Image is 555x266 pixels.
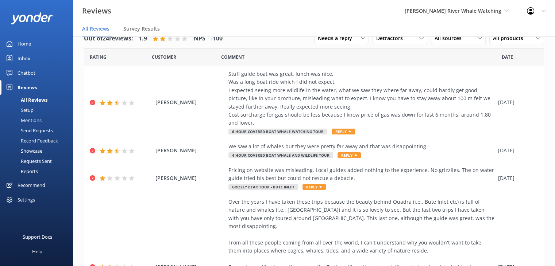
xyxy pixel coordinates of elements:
[435,34,466,42] span: All sources
[498,174,535,182] div: [DATE]
[123,25,160,32] span: Survey Results
[228,142,494,150] div: We saw a lot of whales but they were pretty far away and that was disappointing.
[194,34,205,43] h4: NPS
[152,54,176,60] span: Date
[90,54,107,60] span: Date
[228,129,327,134] span: 6 Hour Covered Boat Whale Watching Tour
[332,129,355,134] span: Reply
[318,34,356,42] span: Needs a reply
[4,166,38,176] div: Reports
[4,156,73,166] a: Requests Sent
[376,34,407,42] span: Detractors
[493,34,528,42] span: All products
[82,25,109,32] span: All Reviews
[4,115,42,125] div: Mentions
[18,66,35,80] div: Chatbot
[338,152,361,158] span: Reply
[32,244,42,259] div: Help
[228,70,494,127] div: Stuff guide boat was great, lunch was nice, Was a long boat ride which I did not expect. I expect...
[4,136,73,146] a: Record Feedback
[4,105,73,115] a: Setup
[4,156,52,166] div: Requests Sent
[302,184,326,190] span: Reply
[155,146,225,154] span: [PERSON_NAME]
[82,5,111,17] h3: Reviews
[4,125,53,136] div: Send Requests
[4,115,73,125] a: Mentions
[4,146,73,156] a: Showcase
[18,36,31,51] div: Home
[4,166,73,176] a: Reports
[228,152,333,158] span: 4 Hour Covered Boat Whale and Wildlife Tour
[18,80,37,95] div: Reviews
[155,98,225,106] span: [PERSON_NAME]
[18,178,45,192] div: Recommend
[502,54,513,60] span: Date
[228,184,298,190] span: Grizzly Bear Tour - Bute Inlet
[211,34,223,43] h4: -100
[18,51,30,66] div: Inbox
[11,12,53,24] img: yonder-white-logo.png
[4,95,47,105] div: All Reviews
[4,95,73,105] a: All Reviews
[498,146,535,154] div: [DATE]
[405,7,501,14] span: [PERSON_NAME] River Whale Watching
[155,174,225,182] span: [PERSON_NAME]
[498,98,535,106] div: [DATE]
[4,125,73,136] a: Send Requests
[221,54,244,60] span: Question
[23,230,52,244] div: Support Docs
[139,34,147,43] h4: 1.9
[228,166,494,183] div: Pricing on website was misleading. Local guides added nothing to the experience. No grizzlies. Th...
[18,192,35,207] div: Settings
[4,146,42,156] div: Showcase
[4,136,58,146] div: Record Feedback
[84,34,133,43] h4: Out of 24 reviews:
[4,105,34,115] div: Setup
